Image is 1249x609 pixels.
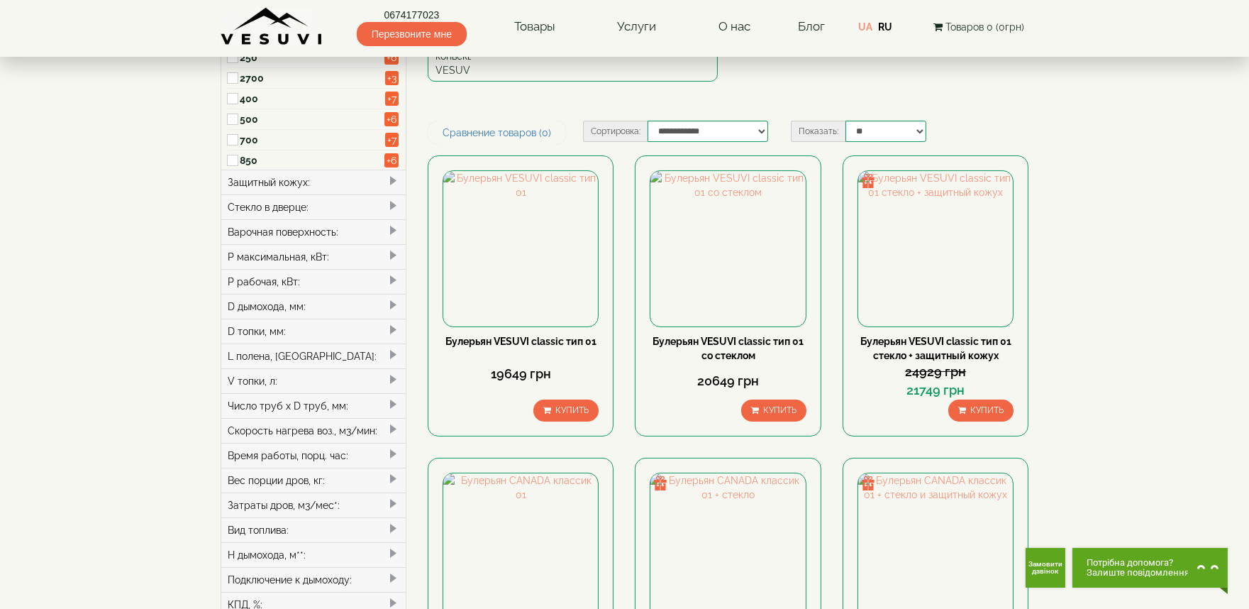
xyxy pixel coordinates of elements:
[443,365,599,383] div: 19649 грн
[240,133,384,147] label: 700
[385,71,399,85] span: +3
[221,269,406,294] div: P рабочая, кВт:
[221,493,406,517] div: Затраты дров, м3/мес*:
[741,400,806,422] button: Купить
[1072,548,1228,588] button: Chat button
[240,112,384,126] label: 500
[384,50,399,65] span: +6
[929,19,1028,35] button: Товаров 0 (0грн)
[858,171,1013,326] img: Булерьян VESUVI classic тип 01 стекло + защитный кожух
[384,153,399,168] span: +6
[1087,558,1189,568] span: Потрібна допомога?
[763,405,796,415] span: Купить
[878,21,892,33] a: RU
[221,542,406,567] div: H дымохода, м**:
[221,170,406,194] div: Защитный кожух:
[428,121,566,145] a: Сравнение товаров (0)
[798,19,825,33] a: Блог
[221,393,406,418] div: Число труб x D труб, мм:
[221,468,406,493] div: Вес порции дров, кг:
[533,400,599,422] button: Купить
[583,121,648,142] label: Сортировка:
[653,336,804,361] a: Булерьян VESUVI classic тип 01 со стеклом
[221,319,406,344] div: D топки, мм:
[221,567,406,592] div: Подключение к дымоходу:
[221,244,406,269] div: P максимальная, кВт:
[357,8,467,22] a: 0674177023
[791,121,845,142] label: Показать:
[1026,548,1065,588] button: Get Call button
[221,294,406,319] div: D дымохода, мм:
[240,92,384,106] label: 400
[500,11,570,43] a: Товары
[704,11,765,43] a: О нас
[653,476,667,490] img: gift
[384,112,399,126] span: +6
[221,443,406,468] div: Время работы, порц. час:
[445,336,596,347] a: Булерьян VESUVI classic тип 01
[385,92,399,106] span: +7
[240,50,384,65] label: 250
[603,11,670,43] a: Услуги
[555,405,589,415] span: Купить
[240,71,384,85] label: 2700
[650,372,806,390] div: 20649 грн
[860,336,1011,361] a: Булерьян VESUVI classic тип 01 стекло + защитный кожух
[857,363,1014,381] div: 24929 грн
[970,405,1004,415] span: Купить
[1028,561,1062,575] span: Замовити дзвінок
[1087,568,1189,578] span: Залиште повідомлення
[240,153,384,168] label: 850
[861,174,875,188] img: gift
[221,368,406,393] div: V топки, л:
[221,517,406,542] div: Вид топлива:
[443,171,598,326] img: Булерьян VESUVI classic тип 01
[857,381,1014,400] div: 21749 грн
[221,219,406,244] div: Варочная поверхность:
[650,171,805,326] img: Булерьян VESUVI classic тип 01 со стеклом
[948,400,1014,422] button: Купить
[385,133,399,147] span: +7
[221,418,406,443] div: Скорость нагрева воз., м3/мин:
[221,194,406,219] div: Стекло в дверце:
[221,7,323,46] img: Завод VESUVI
[861,476,875,490] img: gift
[858,21,872,33] a: UA
[945,21,1024,33] span: Товаров 0 (0грн)
[221,344,406,368] div: L полена, [GEOGRAPHIC_DATA]:
[357,22,467,46] span: Перезвоните мне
